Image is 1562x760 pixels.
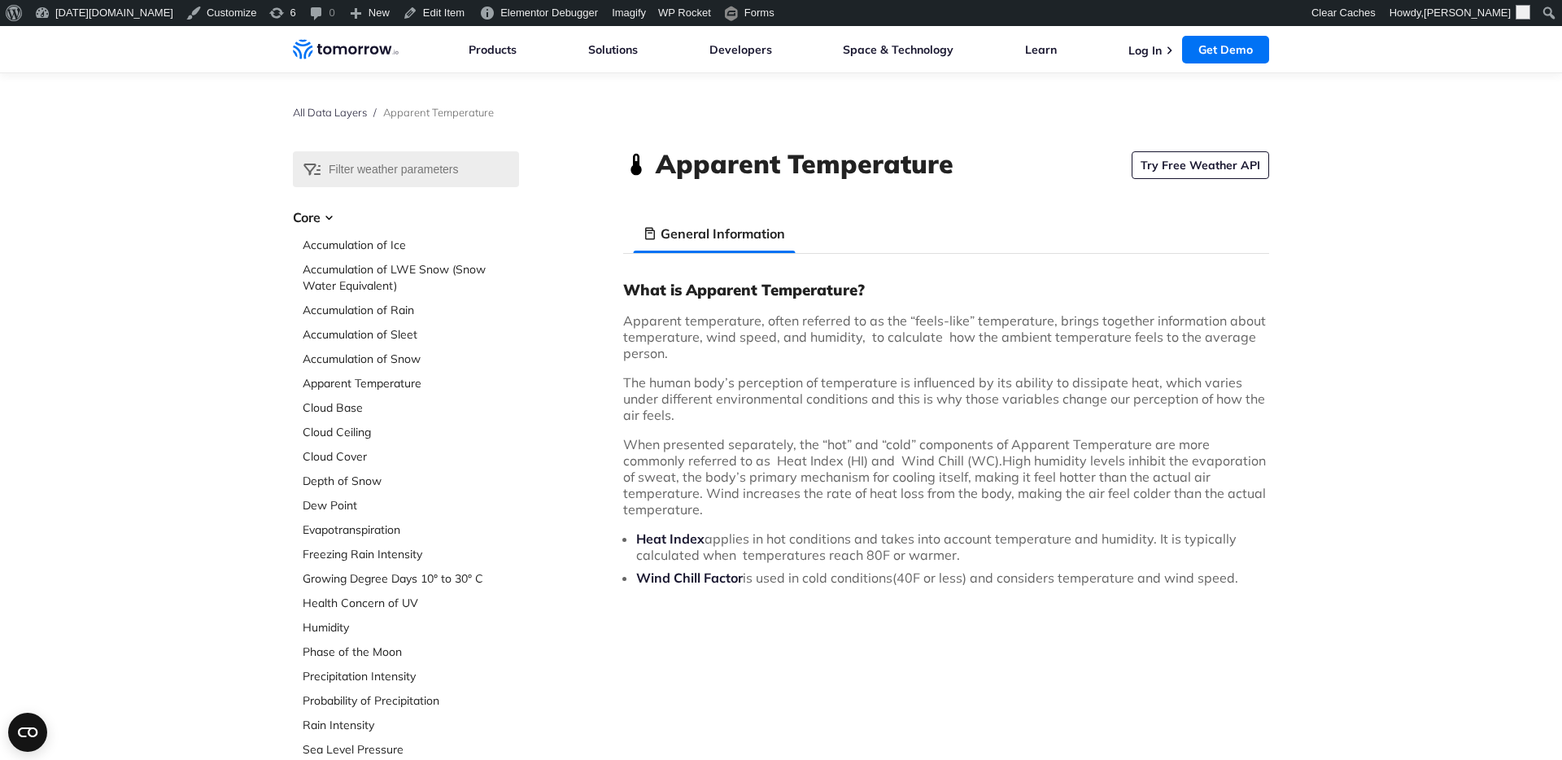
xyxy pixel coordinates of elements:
[843,42,953,57] a: Space & Technology
[303,644,519,660] a: Phase of the Moon
[636,570,1269,586] li: is used in cold conditions(40F or less) and considers temperature and wind speed.
[303,473,519,489] a: Depth of Snow
[661,224,785,243] h3: General Information
[303,326,519,343] a: Accumulation of Sleet
[303,351,519,367] a: Accumulation of Snow
[623,280,1269,299] h3: What is Apparent Temperature?
[293,151,519,187] input: Filter weather parameters
[303,692,519,709] a: Probability of Precipitation
[636,531,705,547] strong: Heat Index
[1128,43,1162,58] a: Log In
[303,570,519,587] a: Growing Degree Days 10° to 30° C
[293,106,367,119] a: All Data Layers
[1025,42,1057,57] a: Learn
[303,302,519,318] a: Accumulation of Rain
[588,42,638,57] a: Solutions
[303,717,519,733] a: Rain Intensity
[623,312,1269,361] p: Apparent temperature, often referred to as the “feels-like” temperature, brings together informat...
[303,546,519,562] a: Freezing Rain Intensity
[303,741,519,758] a: Sea Level Pressure
[1132,151,1269,179] a: Try Free Weather API
[8,713,47,752] button: Open CMP widget
[1424,7,1511,19] span: [PERSON_NAME]
[303,668,519,684] a: Precipitation Intensity
[636,531,1269,563] li: applies in hot conditions and takes into account temperature and humidity. It is typically calcul...
[303,448,519,465] a: Cloud Cover
[383,106,494,119] span: Apparent Temperature
[623,374,1269,423] p: The human body’s perception of temperature is influenced by its ability to dissipate heat, which ...
[623,436,1269,518] p: When presented separately, the “hot” and “cold” components of Apparent Temperature are more commo...
[633,214,795,253] li: General Information
[303,497,519,513] a: Dew Point
[303,595,519,611] a: Health Concern of UV
[303,424,519,440] a: Cloud Ceiling
[303,237,519,253] a: Accumulation of Ice
[303,375,519,391] a: Apparent Temperature
[303,522,519,538] a: Evapotranspiration
[636,570,743,586] strong: Wind Chill Factor
[293,37,399,62] a: Home link
[1182,36,1269,63] a: Get Demo
[373,106,377,119] span: /
[303,619,519,636] a: Humidity
[709,42,772,57] a: Developers
[303,400,519,416] a: Cloud Base
[303,261,519,294] a: Accumulation of LWE Snow (Snow Water Equivalent)
[469,42,517,57] a: Products
[656,146,953,181] h1: Apparent Temperature
[293,207,519,227] h3: Core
